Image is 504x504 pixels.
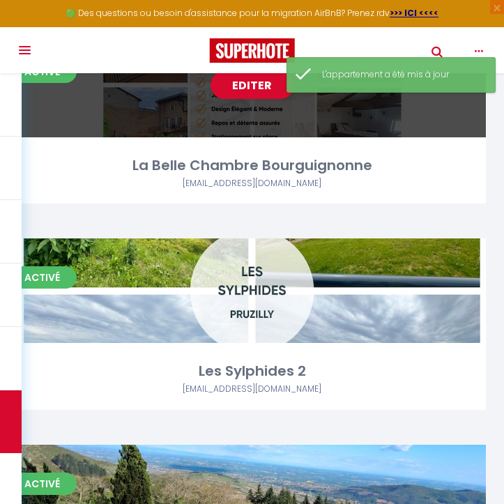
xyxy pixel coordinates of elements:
img: Super Booking [209,38,295,63]
div: L'appartement a été mis à jour [322,68,481,82]
div: La Belle Chambre Bourguignonne [18,155,486,176]
span: Activé [7,473,77,495]
span: Activé [7,266,77,289]
div: Airbnb [18,177,486,190]
a: >>> ICI <<<< [390,7,438,19]
div: Airbnb [18,383,486,396]
div: Les Sylphides 2 [18,360,486,382]
a: Editer [211,71,294,99]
